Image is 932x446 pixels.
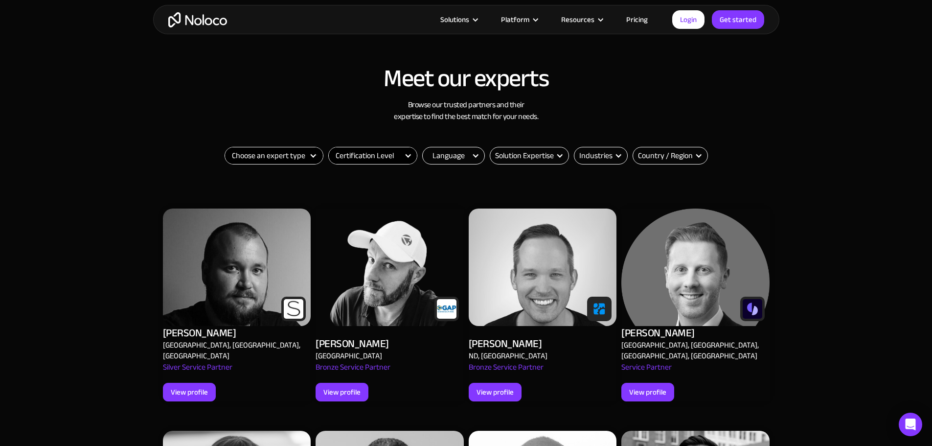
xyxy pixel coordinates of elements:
div: [PERSON_NAME] [469,337,542,351]
a: Pricing [614,13,660,26]
div: Industries [579,150,613,162]
form: Email Form [574,147,628,164]
div: [PERSON_NAME] [163,326,236,340]
a: Alex Vyshnevskiy - Noloco app builder Expert[PERSON_NAME][GEOGRAPHIC_DATA], [GEOGRAPHIC_DATA], [G... [621,196,770,414]
div: Bronze Service Partner [316,361,390,383]
div: [GEOGRAPHIC_DATA], [GEOGRAPHIC_DATA], [GEOGRAPHIC_DATA] [163,340,306,361]
div: [GEOGRAPHIC_DATA] [316,351,382,361]
form: Email Form [490,147,569,164]
form: Email Form [422,147,485,164]
a: home [168,12,227,27]
div: Solutions [428,13,489,26]
div: Bronze Service Partner [469,361,544,383]
div: Industries [574,147,628,164]
form: Email Form [633,147,708,164]
form: Filter [328,147,417,164]
div: Country / Region [638,150,693,162]
div: Language [422,147,485,164]
div: Platform [489,13,549,26]
h3: Browse our trusted partners and their expertise to find the best match for your needs. [163,99,770,122]
div: [PERSON_NAME] [621,326,695,340]
a: Alex Vyshnevskiy - Noloco app builder Expert[PERSON_NAME][GEOGRAPHIC_DATA], [GEOGRAPHIC_DATA], [G... [163,196,311,414]
img: Alex Vyshnevskiy - Noloco app builder Expert [163,209,311,326]
div: ND, [GEOGRAPHIC_DATA] [469,351,547,361]
div: [GEOGRAPHIC_DATA], [GEOGRAPHIC_DATA], [GEOGRAPHIC_DATA], [GEOGRAPHIC_DATA] [621,340,765,361]
div: Resources [561,13,594,26]
img: Alex Vyshnevskiy - Noloco app builder Expert [316,209,464,326]
div: View profile [629,386,666,399]
div: Solution Expertise [490,147,569,164]
div: Solution Expertise [495,150,554,162]
a: Login [672,10,705,29]
a: Alex Vyshnevskiy - Noloco app builder Expert[PERSON_NAME]ND, [GEOGRAPHIC_DATA]Bronze Service Part... [469,196,617,414]
div: View profile [323,386,361,399]
div: Service Partner [621,361,672,383]
div: [PERSON_NAME] [316,337,389,351]
img: Alex Vyshnevskiy - Noloco app builder Expert [621,209,770,326]
form: Filter [225,147,323,164]
div: View profile [171,386,208,399]
div: Language [432,150,465,162]
a: Get started [712,10,764,29]
div: Resources [549,13,614,26]
img: Alex Vyshnevskiy - Noloco app builder Expert [469,209,617,326]
div: Open Intercom Messenger [899,413,922,436]
h2: Meet our experts [163,65,770,92]
div: View profile [477,386,514,399]
div: Solutions [440,13,469,26]
a: Alex Vyshnevskiy - Noloco app builder Expert[PERSON_NAME][GEOGRAPHIC_DATA]Bronze Service PartnerV... [316,196,464,414]
div: Silver Service Partner [163,361,232,383]
div: Platform [501,13,529,26]
div: Country / Region [633,147,708,164]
